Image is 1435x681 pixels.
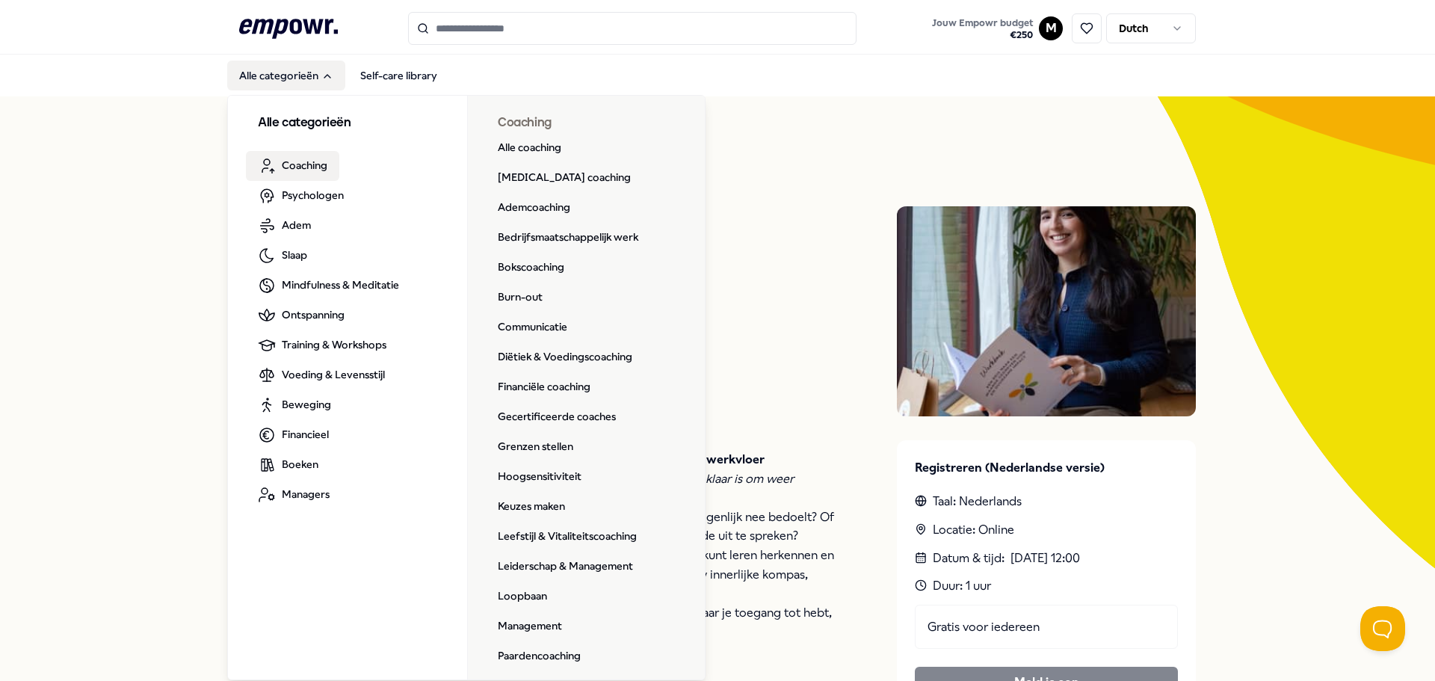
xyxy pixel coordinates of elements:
[227,61,345,90] button: Alle categorieën
[282,217,311,233] span: Adem
[1010,549,1080,568] time: [DATE] 12:00
[228,96,706,681] div: Alle categorieën
[282,456,318,472] span: Boeken
[227,61,449,90] nav: Main
[486,641,593,671] a: Paardencoaching
[246,330,398,360] a: Training & Workshops
[486,552,645,582] a: Leiderschap & Management
[486,283,555,312] a: Burn-out
[897,206,1196,416] img: Presenter image
[486,253,576,283] a: Bokscoaching
[246,211,323,241] a: Adem
[929,14,1036,44] button: Jouw Empowr budget€250
[246,480,342,510] a: Managers
[282,336,386,353] span: Training & Workshops
[282,486,330,502] span: Managers
[246,450,330,480] a: Boeken
[246,301,357,330] a: Ontspanning
[486,133,573,163] a: Alle coaching
[282,277,399,293] span: Mindfulness & Meditatie
[486,193,582,223] a: Ademcoaching
[282,366,385,383] span: Voeding & Levensstijl
[408,12,857,45] input: Search for products, categories or subcategories
[486,163,643,193] a: [MEDICAL_DATA] coaching
[486,342,644,372] a: Diëtiek & Voedingscoaching
[486,611,574,641] a: Management
[282,426,329,443] span: Financieel
[926,13,1039,44] a: Jouw Empowr budget€250
[1360,606,1405,651] iframe: Help Scout Beacon - Open
[282,306,345,323] span: Ontspanning
[486,312,579,342] a: Communicatie
[258,114,437,133] h3: Alle categorieën
[282,187,344,203] span: Psychologen
[498,114,676,133] h3: Coaching
[915,520,1178,540] div: Locatie: Online
[246,390,343,420] a: Beweging
[932,29,1033,41] span: € 250
[486,372,602,402] a: Financiële coaching
[486,522,649,552] a: Leefstijl & Vitaliteitscoaching
[915,576,1178,596] div: Duur: 1 uur
[915,492,1178,511] div: Taal: Nederlands
[915,549,1178,568] div: Datum & tijd :
[246,420,341,450] a: Financieel
[246,360,397,390] a: Voeding & Levensstijl
[486,582,559,611] a: Loopbaan
[915,605,1178,650] div: Gratis voor iedereen
[282,157,327,173] span: Coaching
[932,17,1033,29] span: Jouw Empowr budget
[246,181,356,211] a: Psychologen
[486,462,593,492] a: Hoogsensitiviteit
[486,432,585,462] a: Grenzen stellen
[282,247,307,263] span: Slaap
[486,492,577,522] a: Keuzes maken
[282,396,331,413] span: Beweging
[246,271,411,301] a: Mindfulness & Meditatie
[915,458,1178,478] p: Registreren (Nederlandse versie)
[1039,16,1063,40] button: M
[246,151,339,181] a: Coaching
[246,241,319,271] a: Slaap
[486,223,650,253] a: Bedrijfsmaatschappelijk werk
[486,402,628,432] a: Gecertificeerde coaches
[348,61,449,90] a: Self-care library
